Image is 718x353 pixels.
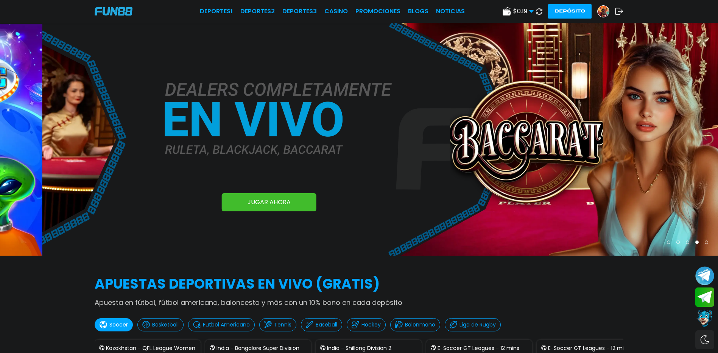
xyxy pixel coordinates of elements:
[301,318,342,331] button: Baseball
[95,318,133,331] button: Soccer
[445,318,501,331] button: Liga de Rugby
[459,321,496,329] p: Liga de Rugby
[597,5,615,17] a: Avatar
[405,321,435,329] p: Balonmano
[109,321,128,329] p: Soccer
[203,321,250,329] p: Futbol Americano
[695,309,714,328] button: Contact customer service
[240,7,275,16] a: Deportes2
[282,7,317,16] a: Deportes3
[548,4,592,19] button: Depósito
[95,297,623,308] p: Apuesta en fútbol, fútbol americano, baloncesto y más con un 10% bono en cada depósito
[347,318,386,331] button: Hockey
[695,330,714,349] div: Switch theme
[200,7,233,16] a: Deportes1
[548,344,630,352] p: E-Soccer GT Leagues - 12 mins
[324,7,348,16] a: CASINO
[222,193,316,211] a: JUGAR AHORA
[355,7,400,16] a: Promociones
[695,287,714,307] button: Join telegram
[152,321,179,329] p: Basketball
[695,266,714,286] button: Join telegram channel
[436,7,465,16] a: NOTICIAS
[216,344,299,352] p: India - Bangalore Super Division
[137,318,184,331] button: Basketball
[188,318,255,331] button: Futbol Americano
[95,7,132,16] img: Company Logo
[274,321,291,329] p: Tennis
[327,344,391,352] p: India - Shillong Division 2
[513,7,534,16] span: $ 0.19
[361,321,381,329] p: Hockey
[390,318,440,331] button: Balonmano
[598,6,609,17] img: Avatar
[106,344,195,352] p: Kazakhstan - QFL League Women
[316,321,337,329] p: Baseball
[438,344,519,352] p: E-Soccer GT Leagues - 12 mins
[259,318,296,331] button: Tennis
[95,274,623,294] h2: APUESTAS DEPORTIVAS EN VIVO (gratis)
[408,7,428,16] a: BLOGS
